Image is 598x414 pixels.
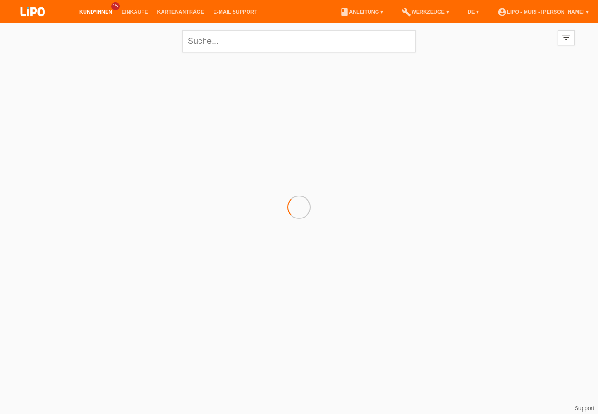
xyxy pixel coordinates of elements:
[493,9,593,14] a: account_circleLIPO - Muri - [PERSON_NAME] ▾
[111,2,120,10] span: 15
[9,19,56,26] a: LIPO pay
[463,9,484,14] a: DE ▾
[153,9,209,14] a: Kartenanträge
[182,30,416,52] input: Suche...
[498,7,507,17] i: account_circle
[209,9,262,14] a: E-Mail Support
[75,9,117,14] a: Kund*innen
[561,32,571,42] i: filter_list
[575,405,594,412] a: Support
[335,9,388,14] a: bookAnleitung ▾
[397,9,454,14] a: buildWerkzeuge ▾
[340,7,349,17] i: book
[117,9,152,14] a: Einkäufe
[402,7,411,17] i: build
